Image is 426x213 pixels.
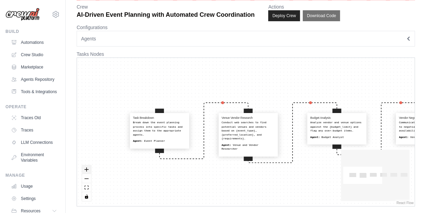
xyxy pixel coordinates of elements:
[222,143,275,151] div: Venue and Vendor Researcher
[307,113,366,145] div: Budget AnalysisAnalyze vendor and venue options against the {budget_limit} and flag any over-budg...
[5,8,40,21] img: Logo
[77,51,415,58] p: Tasks Nodes
[5,104,60,110] div: Operate
[8,125,60,136] a: Traces
[222,143,231,147] b: Agent:
[5,29,60,34] div: Build
[77,10,255,20] p: AI-Driven Event Planning with Automated Crew Coordination
[8,74,60,85] a: Agents Repository
[8,86,60,97] a: Tools & Integrations
[268,3,340,10] p: Actions
[8,49,60,60] a: Crew Studio
[219,113,278,156] div: Venue Vendor ResearchConduct web searches to find potential venues and vendors based on {event_ty...
[82,183,91,192] button: fit view
[310,121,364,133] div: Analyze vendor and venue options against the {budget_limit} and flag any over-budget items.
[310,116,364,120] h4: Budget Analysis
[81,35,96,42] span: Agents
[8,112,60,123] a: Traces Old
[130,113,189,148] div: Task BreakdownBreak down the event planning process into specific tasks and assign them to the ap...
[133,116,186,120] h4: Task Breakdown
[8,181,60,192] a: Usage
[222,121,275,141] div: Conduct web searches to find potential venues and vendors based on {event_type}, {preferred_locat...
[222,116,275,120] h4: Venue Vendor Research
[77,24,415,31] p: Configurations
[133,139,143,142] b: Agent:
[268,10,300,21] button: Deploy Crew
[82,165,91,201] div: React Flow controls
[82,192,91,201] button: toggle interactivity
[8,149,60,166] a: Environment Variables
[248,101,337,163] g: Edge from venue_vendor_research to budget_analysis
[133,121,186,137] div: Break down the event planning process into specific tasks and assign them to the appropriate agents.
[303,10,340,21] button: Download Code
[77,31,415,47] button: Agents
[77,3,255,10] p: Crew
[8,137,60,148] a: LLM Connections
[159,101,248,159] g: Edge from task_breakdown to venue_vendor_research
[310,135,364,139] div: Budget Analyst
[8,193,60,204] a: Settings
[392,180,426,213] iframe: Chat Widget
[310,136,320,139] b: Agent:
[8,62,60,73] a: Marketplace
[8,37,60,48] a: Automations
[133,139,186,143] div: Event Planner
[82,165,91,174] button: zoom in
[337,101,426,155] g: Edge from budget_analysis to vendor_negotiation
[5,173,60,178] div: Manage
[82,174,91,183] button: zoom out
[399,136,409,139] b: Agent:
